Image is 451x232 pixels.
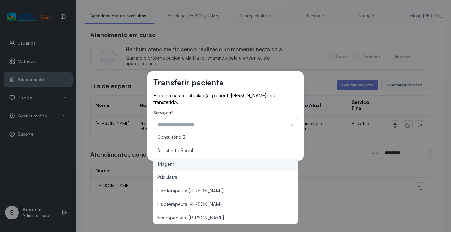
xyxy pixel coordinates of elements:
[153,131,298,144] li: Consultório 2
[153,171,298,184] li: Psiquiatra
[153,184,298,198] li: Fisioterapeuta [PERSON_NAME]
[153,198,298,211] li: Fisioterapeuta [PERSON_NAME]
[153,78,224,87] h3: Transferir paciente
[153,158,298,171] li: Triagem
[153,144,298,158] li: Assistente Social
[153,211,298,225] li: Neuropediatra [PERSON_NAME]
[231,93,266,99] span: [PERSON_NAME]
[153,110,171,115] span: Serviços
[153,92,298,105] p: Escolha para qual sala o(a) paciente será transferido.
